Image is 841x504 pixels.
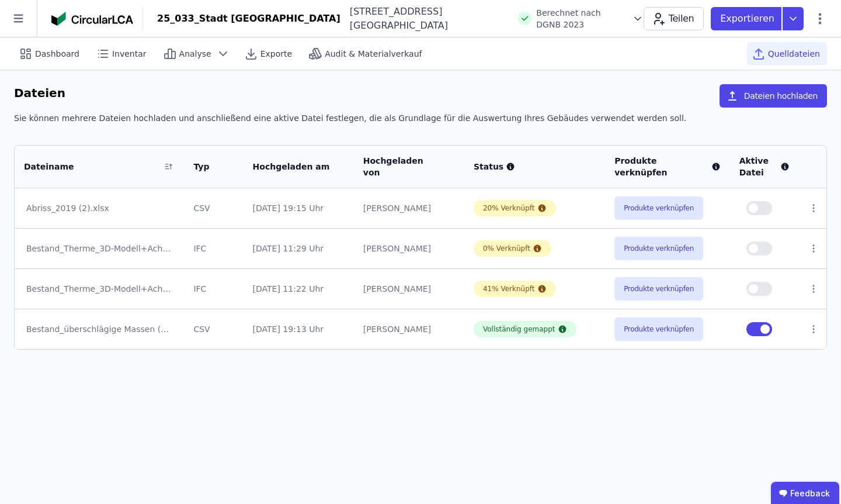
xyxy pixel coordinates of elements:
div: Aktive Datei [739,155,790,178]
div: [PERSON_NAME] [363,243,455,254]
div: Dateiname [24,161,160,172]
div: Status [474,161,596,172]
div: [PERSON_NAME] [363,323,455,335]
div: Hochgeladen von [363,155,441,178]
div: Sie können mehrere Dateien hochladen und anschließend eine aktive Datei festlegen, die als Grundl... [14,112,827,133]
div: [PERSON_NAME] [363,283,455,295]
div: Vollständig gemappt [483,325,555,334]
img: Concular [51,12,133,26]
div: 41% Verknüpft [483,284,535,294]
div: [DATE] 11:22 Uhr [253,283,345,295]
span: Exporte [260,48,292,60]
div: Bestand_Therme_3D-Modell+Achsen_[DATE]_IFC_2x3.ifc [26,283,172,295]
div: [STREET_ADDRESS][GEOGRAPHIC_DATA] [340,5,512,33]
button: Produkte verknüpfen [614,277,703,301]
div: 20% Verknüpft [483,203,535,213]
h6: Dateien [14,84,65,103]
button: Produkte verknüpfen [614,317,703,341]
div: [PERSON_NAME] [363,202,455,214]
div: Typ [193,161,220,172]
div: 0% Verknüpft [483,244,530,253]
span: Analyse [179,48,211,60]
div: Hochgeladen am [253,161,331,172]
div: IFC [193,243,234,254]
p: Exportieren [720,12,777,26]
span: Berechnet nach DGNB 2023 [536,7,627,30]
div: Produkte verknüpfen [614,155,721,178]
span: Audit & Materialverkauf [325,48,422,60]
button: Produkte verknüpfen [614,196,703,220]
div: [DATE] 19:13 Uhr [253,323,345,335]
div: [DATE] 19:15 Uhr [253,202,345,214]
div: CSV [193,202,234,214]
div: Abriss_2019 (2).xlsx [26,202,172,214]
div: Bestand_Therme_3D-Modell+Achsen_[DATE]_IFC4.ifc [26,243,172,254]
div: [DATE] 11:29 Uhr [253,243,345,254]
div: 25_033_Stadt [GEOGRAPHIC_DATA] [157,12,340,26]
button: Produkte verknüpfen [614,237,703,260]
span: Quelldateien [768,48,820,60]
button: Dateien hochladen [720,84,827,108]
div: IFC [193,283,234,295]
div: CSV [193,323,234,335]
span: Dashboard [35,48,79,60]
span: Inventar [112,48,147,60]
div: Bestand_überschlägige Massen (3).xlsx [26,323,172,335]
button: Teilen [644,7,704,30]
